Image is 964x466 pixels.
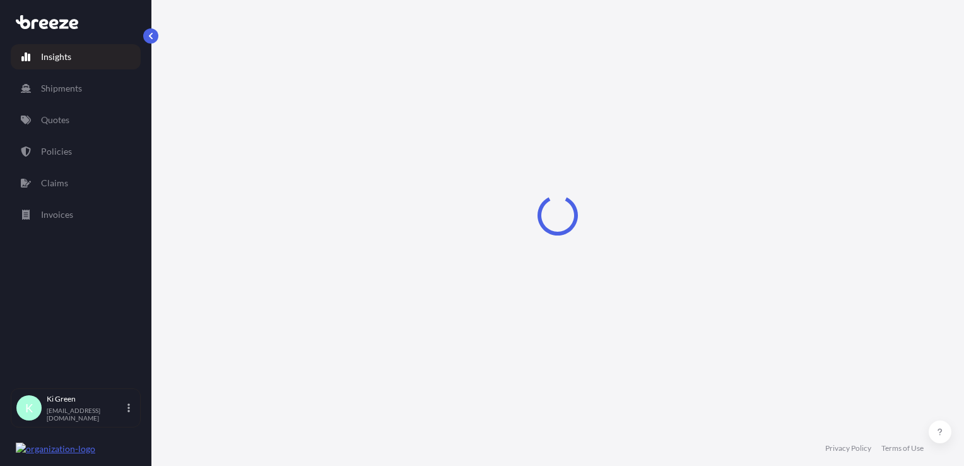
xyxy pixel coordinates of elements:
p: Invoices [41,208,73,221]
p: Insights [41,51,71,63]
p: Shipments [41,82,82,95]
a: Insights [11,44,141,69]
a: Invoices [11,202,141,227]
p: Ki Green [47,394,125,404]
p: Quotes [41,114,69,126]
a: Claims [11,170,141,196]
a: Quotes [11,107,141,133]
span: K [25,402,33,414]
a: Terms of Use [881,443,924,453]
p: [EMAIL_ADDRESS][DOMAIN_NAME] [47,407,125,422]
a: Privacy Policy [825,443,871,453]
img: organization-logo [16,443,95,455]
a: Policies [11,139,141,164]
p: Policies [41,145,72,158]
p: Claims [41,177,68,189]
a: Shipments [11,76,141,101]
